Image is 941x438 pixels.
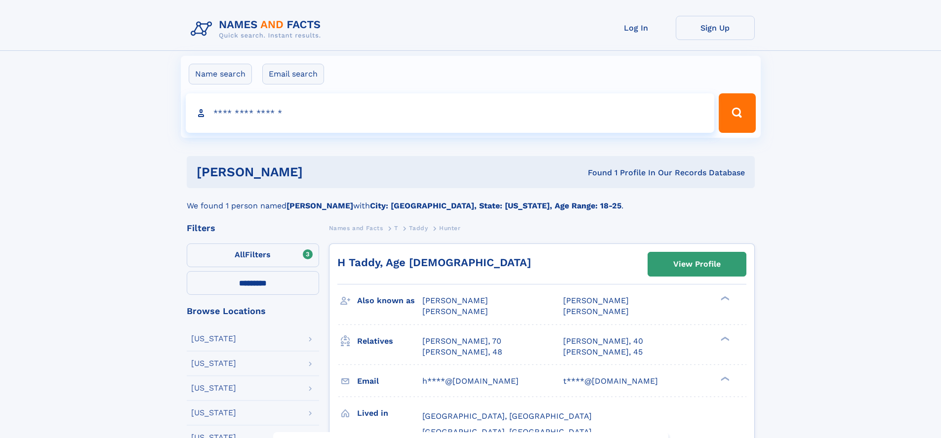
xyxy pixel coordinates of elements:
b: [PERSON_NAME] [286,201,353,210]
h1: [PERSON_NAME] [197,166,446,178]
div: Browse Locations [187,307,319,316]
label: Filters [187,243,319,267]
div: ❯ [718,335,730,342]
b: City: [GEOGRAPHIC_DATA], State: [US_STATE], Age Range: 18-25 [370,201,621,210]
span: [PERSON_NAME] [563,307,629,316]
div: [US_STATE] [191,409,236,417]
h3: Relatives [357,333,422,350]
div: Found 1 Profile In Our Records Database [445,167,745,178]
div: We found 1 person named with . [187,188,755,212]
a: [PERSON_NAME], 45 [563,347,643,358]
span: Taddy [409,225,428,232]
span: [PERSON_NAME] [422,296,488,305]
img: Logo Names and Facts [187,16,329,42]
a: H Taddy, Age [DEMOGRAPHIC_DATA] [337,256,531,269]
a: [PERSON_NAME], 70 [422,336,501,347]
span: [PERSON_NAME] [563,296,629,305]
label: Email search [262,64,324,84]
div: View Profile [673,253,721,276]
h3: Lived in [357,405,422,422]
a: Sign Up [676,16,755,40]
a: View Profile [648,252,746,276]
a: [PERSON_NAME], 48 [422,347,502,358]
a: Log In [597,16,676,40]
input: search input [186,93,715,133]
button: Search Button [719,93,755,133]
span: Hunter [439,225,461,232]
div: [US_STATE] [191,384,236,392]
a: Taddy [409,222,428,234]
a: [PERSON_NAME], 40 [563,336,643,347]
label: Name search [189,64,252,84]
span: [GEOGRAPHIC_DATA], [GEOGRAPHIC_DATA] [422,411,592,421]
div: ❯ [718,295,730,302]
div: [US_STATE] [191,359,236,367]
h3: Email [357,373,422,390]
span: [PERSON_NAME] [422,307,488,316]
span: [GEOGRAPHIC_DATA], [GEOGRAPHIC_DATA] [422,427,592,437]
div: Filters [187,224,319,233]
span: All [235,250,245,259]
span: T [394,225,398,232]
a: Names and Facts [329,222,383,234]
a: T [394,222,398,234]
h3: Also known as [357,292,422,309]
div: [US_STATE] [191,335,236,343]
div: ❯ [718,375,730,382]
